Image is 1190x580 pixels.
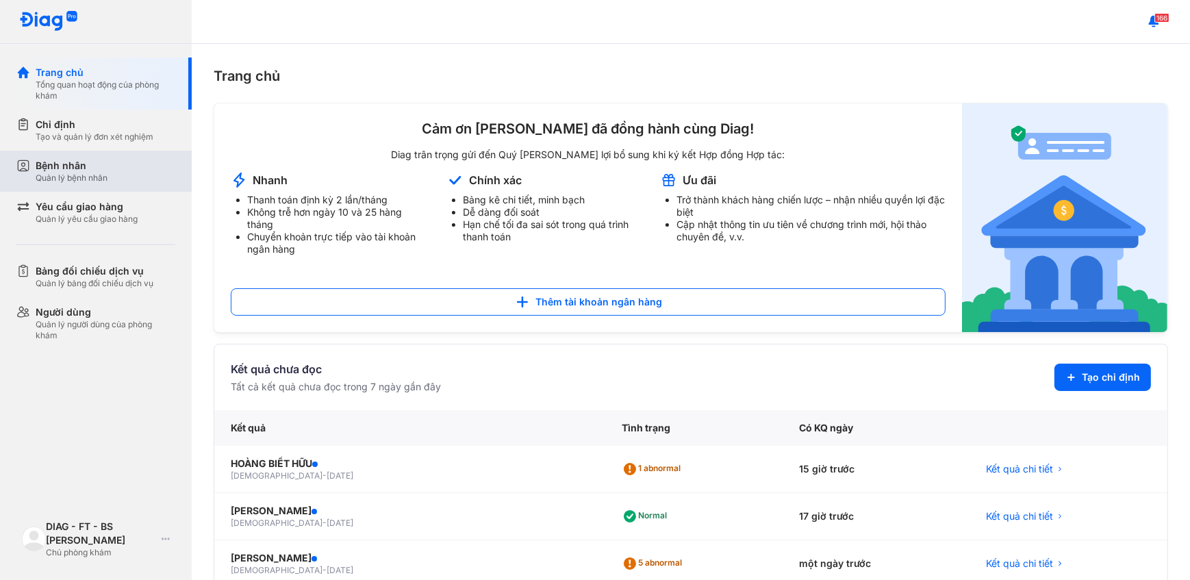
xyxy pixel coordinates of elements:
div: Diag trân trọng gửi đến Quý [PERSON_NAME] lợi bổ sung khi ký kết Hợp đồng Hợp tác: [231,149,946,161]
img: logo [19,11,78,32]
div: [PERSON_NAME] [231,551,589,565]
li: Cập nhật thông tin ưu tiên về chương trình mới, hội thảo chuyên đề, v.v. [676,218,946,243]
div: 1 abnormal [622,458,686,480]
div: Trang chủ [214,66,1168,86]
img: account-announcement [962,103,1167,332]
img: account-announcement [231,172,247,188]
div: Bảng đối chiếu dịch vụ [36,264,153,278]
li: Bảng kê chi tiết, minh bạch [463,194,644,206]
div: Tình trạng [605,410,783,446]
li: Không trễ hơn ngày 10 và 25 hàng tháng [247,206,430,231]
div: Yêu cầu giao hàng [36,200,138,214]
div: Cảm ơn [PERSON_NAME] đã đồng hành cùng Diag! [231,120,946,138]
img: logo [22,527,46,551]
span: [DATE] [327,518,353,528]
span: [DATE] [327,470,353,481]
div: [PERSON_NAME] [231,504,589,518]
img: account-announcement [660,172,677,188]
li: Thanh toán định kỳ 2 lần/tháng [247,194,430,206]
span: Kết quả chi tiết [986,509,1053,523]
span: - [322,518,327,528]
div: Bệnh nhân [36,159,107,173]
div: Normal [622,505,672,527]
li: Chuyển khoản trực tiếp vào tài khoản ngân hàng [247,231,430,255]
li: Dễ dàng đối soát [463,206,644,218]
span: Tạo chỉ định [1082,370,1140,384]
span: - [322,565,327,575]
button: Tạo chỉ định [1054,364,1151,391]
div: Tổng quan hoạt động của phòng khám [36,79,175,101]
div: Trang chủ [36,66,175,79]
button: Thêm tài khoản ngân hàng [231,288,946,316]
div: Chỉ định [36,118,153,131]
div: Chủ phòng khám [46,547,156,558]
span: [DEMOGRAPHIC_DATA] [231,470,322,481]
img: account-announcement [446,172,464,188]
span: [DATE] [327,565,353,575]
div: Quản lý người dùng của phòng khám [36,319,175,341]
div: Tất cả kết quả chưa đọc trong 7 ngày gần đây [231,380,441,394]
div: Ưu đãi [683,173,716,188]
span: 166 [1154,13,1169,23]
div: Người dùng [36,305,175,319]
div: 17 giờ trước [783,493,970,540]
div: Có KQ ngày [783,410,970,446]
div: Kết quả [214,410,605,446]
div: HOÀNG BIẾT HỮU [231,457,589,470]
span: [DEMOGRAPHIC_DATA] [231,565,322,575]
span: [DEMOGRAPHIC_DATA] [231,518,322,528]
div: Quản lý bảng đối chiếu dịch vụ [36,278,153,289]
div: Kết quả chưa đọc [231,361,441,377]
div: DIAG - FT - BS [PERSON_NAME] [46,520,156,547]
span: - [322,470,327,481]
div: 5 abnormal [622,553,687,575]
div: Nhanh [253,173,288,188]
span: Kết quả chi tiết [986,462,1053,476]
div: 15 giờ trước [783,446,970,493]
li: Hạn chế tối đa sai sót trong quá trình thanh toán [463,218,644,243]
li: Trở thành khách hàng chiến lược – nhận nhiều quyền lợi đặc biệt [676,194,946,218]
span: Kết quả chi tiết [986,557,1053,570]
div: Quản lý bệnh nhân [36,173,107,184]
div: Chính xác [469,173,522,188]
div: Tạo và quản lý đơn xét nghiệm [36,131,153,142]
div: Quản lý yêu cầu giao hàng [36,214,138,225]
